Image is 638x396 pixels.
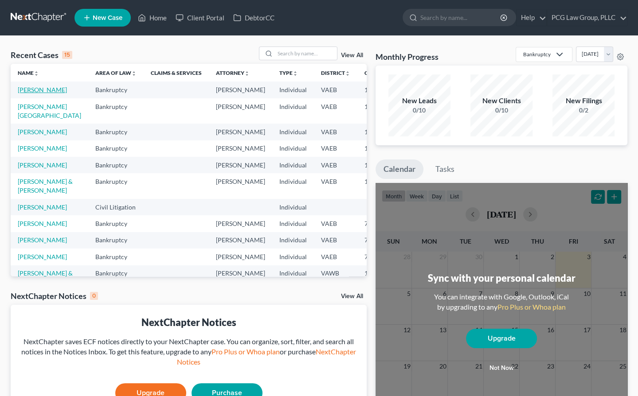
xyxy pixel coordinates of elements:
td: Individual [272,215,314,232]
td: Individual [272,157,314,173]
div: New Filings [552,96,615,106]
a: Nameunfold_more [18,70,39,76]
a: [PERSON_NAME] [18,144,67,152]
div: NextChapter saves ECF notices directly to your NextChapter case. You can organize, sort, filter, ... [18,337,360,367]
div: You can integrate with Google, Outlook, iCal by upgrading to any [431,292,572,312]
a: Pro Plus or Whoa plan [211,347,280,356]
a: [PERSON_NAME] [18,128,67,136]
i: unfold_more [131,71,137,76]
a: Pro Plus or Whoa plan [497,303,566,311]
div: New Clients [470,96,532,106]
td: [PERSON_NAME] [209,232,272,248]
td: Bankruptcy [88,232,144,248]
td: Bankruptcy [88,98,144,124]
a: [PERSON_NAME] [18,253,67,260]
a: NextChapter Notices [177,347,356,366]
a: Chapterunfold_more [364,70,395,76]
td: [PERSON_NAME] [209,173,272,198]
td: Individual [272,124,314,140]
div: 0/10 [388,106,450,115]
td: [PERSON_NAME] [209,157,272,173]
td: 13 [357,124,402,140]
td: VAEB [314,98,357,124]
i: unfold_more [293,71,298,76]
td: Bankruptcy [88,248,144,265]
td: VAEB [314,232,357,248]
td: Individual [272,265,314,291]
td: 13 [357,157,402,173]
div: 15 [62,51,72,59]
i: unfold_more [34,71,39,76]
td: Individual [272,248,314,265]
a: [PERSON_NAME] [18,86,67,93]
td: VAEB [314,82,357,98]
td: VAEB [314,157,357,173]
div: Sync with your personal calendar [428,271,575,285]
td: 13 [357,173,402,198]
a: Area of Lawunfold_more [95,70,137,76]
div: 0 [90,292,98,300]
td: 7 [357,248,402,265]
div: Recent Cases [11,50,72,60]
a: [PERSON_NAME] [18,236,67,244]
td: VAEB [314,173,357,198]
span: New Case [93,15,122,21]
td: 7 [357,232,402,248]
td: VAWB [314,265,357,291]
td: VAEB [314,215,357,232]
td: Bankruptcy [88,265,144,291]
td: Bankruptcy [88,215,144,232]
a: [PERSON_NAME] [18,220,67,227]
a: Attorneyunfold_more [216,70,250,76]
a: [PERSON_NAME] [18,203,67,211]
td: VAEB [314,140,357,157]
td: 7 [357,215,402,232]
div: New Leads [388,96,450,106]
a: [PERSON_NAME] & [PERSON_NAME] [18,178,73,194]
td: 13 [357,265,402,291]
td: Bankruptcy [88,140,144,157]
a: DebtorCC [229,10,279,26]
input: Search by name... [420,9,501,26]
td: [PERSON_NAME] [209,265,272,291]
a: Districtunfold_more [321,70,350,76]
th: Claims & Services [144,64,209,82]
td: [PERSON_NAME] [209,124,272,140]
td: Individual [272,199,314,215]
a: [PERSON_NAME] [18,161,67,169]
div: 0/10 [470,106,532,115]
a: [PERSON_NAME][GEOGRAPHIC_DATA] [18,103,81,119]
td: [PERSON_NAME] [209,140,272,157]
td: [PERSON_NAME] [209,82,272,98]
td: VAEB [314,124,357,140]
td: 13 [357,82,402,98]
td: Individual [272,140,314,157]
td: Bankruptcy [88,82,144,98]
div: NextChapter Notices [11,291,98,301]
input: Search by name... [275,47,337,60]
td: [PERSON_NAME] [209,98,272,124]
td: VAEB [314,248,357,265]
a: Client Portal [171,10,229,26]
div: 0/2 [552,106,615,115]
a: Tasks [427,159,462,179]
div: Bankruptcy [523,50,551,58]
a: Home [133,10,171,26]
a: Calendar [376,159,423,179]
a: View All [341,52,363,58]
h3: Monthly Progress [376,51,438,62]
a: Help [517,10,546,26]
td: Individual [272,82,314,98]
td: [PERSON_NAME] [209,248,272,265]
a: Upgrade [466,329,537,348]
td: Individual [272,232,314,248]
td: Bankruptcy [88,173,144,198]
td: 13 [357,98,402,124]
a: View All [341,293,363,299]
td: Individual [272,173,314,198]
button: Not now [466,359,537,377]
td: Individual [272,98,314,124]
i: unfold_more [345,71,350,76]
i: unfold_more [244,71,250,76]
a: PCG Law Group, PLLC [547,10,627,26]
